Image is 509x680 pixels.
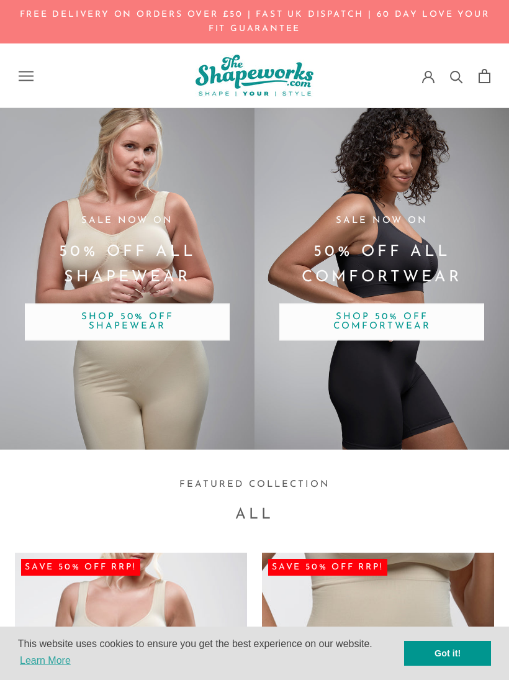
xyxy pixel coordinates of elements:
[25,240,230,291] h2: 50% OFF ALL SHAPEWEAR
[19,70,34,81] button: Open navigation
[404,641,491,666] a: dismiss cookie message
[31,503,478,528] h2: All
[479,69,490,83] a: Open cart
[196,55,313,97] img: The Shapeworks
[18,651,73,670] a: learn more about cookies
[254,108,509,450] a: Sale Now On50% OFF ALL COMFORTWEAR SHOP 50% OFF COMFORTWEAR
[450,70,463,83] a: Search
[268,559,387,576] span: SAVE 50% OFF RRP!
[25,304,230,341] span: SHOP 50% OFF SHAPEWEAR
[25,214,230,230] h3: Sale Now On
[21,559,140,576] span: SAVE 50% OFF RRP!
[279,304,484,341] span: SHOP 50% OFF COMFORTWEAR
[279,214,484,230] h3: Sale Now On
[20,10,490,34] a: FREE DELIVERY ON ORDERS OVER £50 | FAST UK DISPATCH | 60 day LOVE YOUR FIT GUARANTEE
[31,478,478,493] h3: Featured collection
[279,240,484,291] h2: 50% OFF ALL COMFORTWEAR
[18,637,404,670] span: This website uses cookies to ensure you get the best experience on our website.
